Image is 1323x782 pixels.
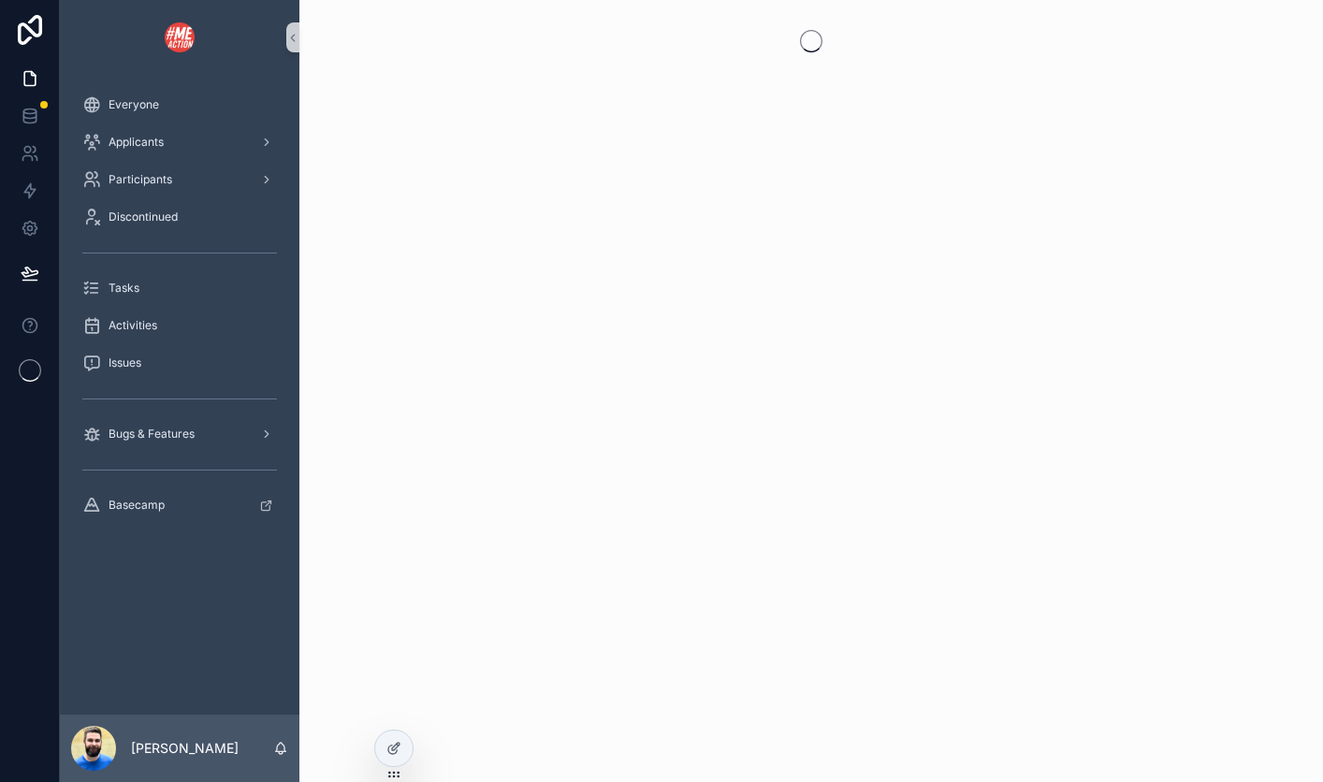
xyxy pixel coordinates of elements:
[165,22,195,52] img: App logo
[131,739,239,758] p: [PERSON_NAME]
[109,318,157,333] span: Activities
[109,498,165,513] span: Basecamp
[109,355,141,370] span: Issues
[71,417,288,451] a: Bugs & Features
[71,200,288,234] a: Discontinued
[109,281,139,296] span: Tasks
[71,488,288,522] a: Basecamp
[71,88,288,122] a: Everyone
[71,125,288,159] a: Applicants
[71,271,288,305] a: Tasks
[109,172,172,187] span: Participants
[71,163,288,196] a: Participants
[71,309,288,342] a: Activities
[71,346,288,380] a: Issues
[60,75,299,546] div: scrollable content
[109,427,195,442] span: Bugs & Features
[109,210,178,224] span: Discontinued
[109,97,159,112] span: Everyone
[109,135,164,150] span: Applicants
